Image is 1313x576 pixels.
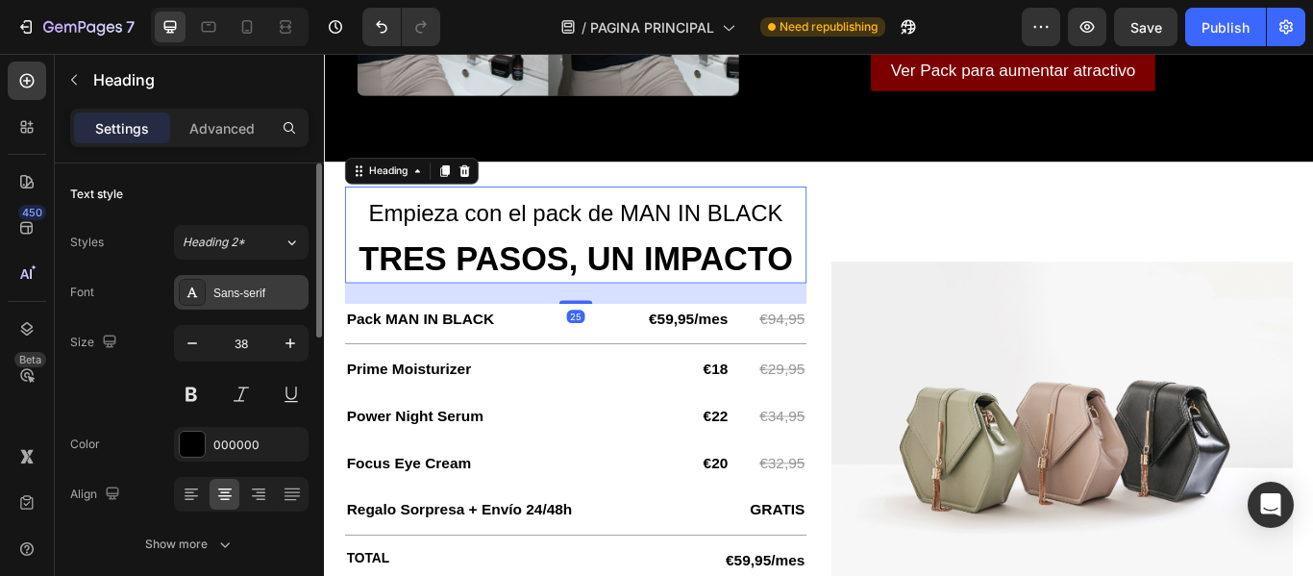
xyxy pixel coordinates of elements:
button: 7 [8,8,143,46]
strong: Prime Moisturizer [26,358,171,377]
strong: TRES PASOS, UN IMPACTO [40,217,547,260]
s: €29,95 [508,358,560,377]
strong: Focus Eye Cream [26,467,171,487]
strong: Pack MAN IN BLACK [26,299,198,318]
span: Need republishing [780,18,878,36]
button: Publish [1185,8,1266,46]
div: Color [70,436,100,453]
button: Show more [70,527,309,562]
div: Undo/Redo [362,8,440,46]
p: Settings [95,118,149,138]
span: Heading 2* [183,234,245,251]
div: Styles [70,234,104,251]
button: Save [1114,8,1177,46]
div: 25 [283,299,304,314]
s: €32,95 [508,467,560,487]
s: €94,95 [508,299,560,318]
span: Ver Pack para aumentar atractivo [660,9,946,30]
div: 000000 [213,437,304,454]
p: Advanced [189,118,255,138]
p: 7 [126,15,135,38]
div: Align [70,482,124,508]
span: Empieza con el pack de MAN IN BLACK [52,171,535,201]
strong: GRATIS [496,522,560,541]
span: / [582,17,586,38]
button: Heading 2* [174,225,309,260]
strong: Regalo Sorpresa + Envío 24/48h [26,522,289,541]
p: Heading [93,68,301,91]
div: Publish [1202,17,1250,38]
strong: €18 [442,358,471,377]
div: Size [70,330,121,356]
strong: €59,95/mes [379,299,471,318]
iframe: Design area [324,54,1313,576]
div: Beta [14,352,46,367]
div: 450 [18,205,46,220]
span: PAGINA PRINCIPAL [590,17,714,38]
div: Sans-serif [213,285,304,302]
strong: €20 [442,467,471,487]
strong: Power Night Serum [26,413,186,432]
div: Open Intercom Messenger [1248,482,1294,528]
span: Save [1130,19,1162,36]
strong: €22 [442,413,471,432]
div: Text style [70,186,123,203]
div: Show more [145,535,235,554]
s: €34,95 [508,413,560,432]
div: Font [70,284,94,301]
div: Heading [48,128,101,145]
